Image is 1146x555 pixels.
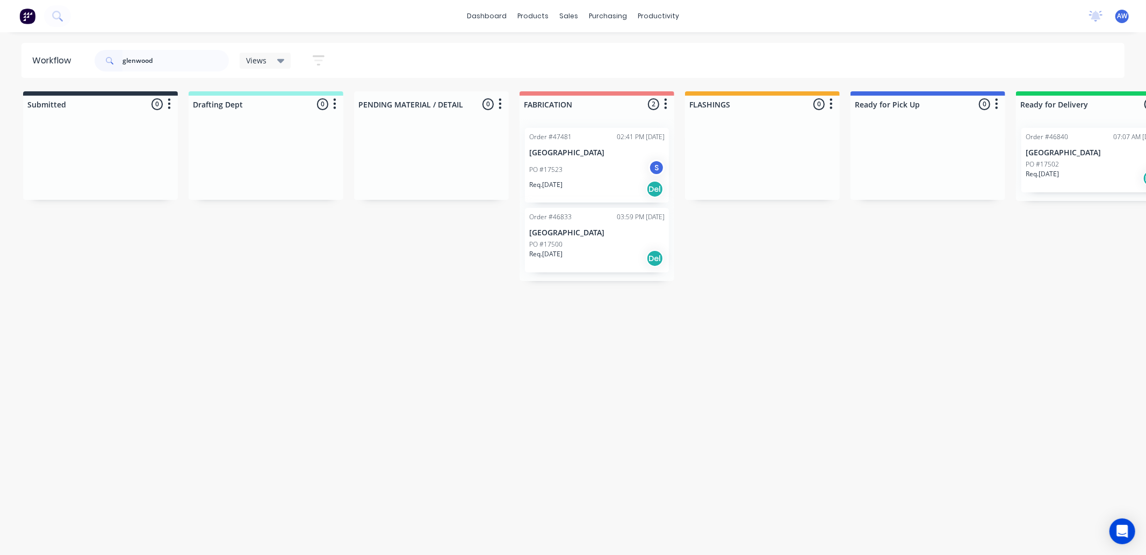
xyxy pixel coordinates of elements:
div: Workflow [32,54,76,67]
p: PO #17523 [529,165,563,175]
div: Del [646,181,664,198]
div: products [512,8,554,24]
div: Del [646,250,664,267]
div: 03:59 PM [DATE] [617,212,665,222]
p: [GEOGRAPHIC_DATA] [529,228,665,237]
div: Open Intercom Messenger [1109,518,1135,544]
div: purchasing [583,8,632,24]
p: Req. [DATE] [529,180,563,190]
p: [GEOGRAPHIC_DATA] [529,148,665,157]
span: AW [1117,11,1127,21]
input: Search for orders... [122,50,229,71]
div: 02:41 PM [DATE] [617,132,665,142]
p: Req. [DATE] [1026,169,1059,179]
div: S [648,160,665,176]
div: Order #46840 [1026,132,1068,142]
div: sales [554,8,583,24]
p: PO #17500 [529,240,563,249]
a: dashboard [462,8,512,24]
div: Order #47481 [529,132,572,142]
img: Factory [19,8,35,24]
p: PO #17502 [1026,160,1059,169]
div: Order #46833 [529,212,572,222]
p: Req. [DATE] [529,249,563,259]
div: Order #4683303:59 PM [DATE][GEOGRAPHIC_DATA]PO #17500Req.[DATE]Del [525,208,669,272]
div: Order #4748102:41 PM [DATE][GEOGRAPHIC_DATA]PO #17523SReq.[DATE]Del [525,128,669,203]
span: Views [246,55,266,66]
div: productivity [632,8,684,24]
